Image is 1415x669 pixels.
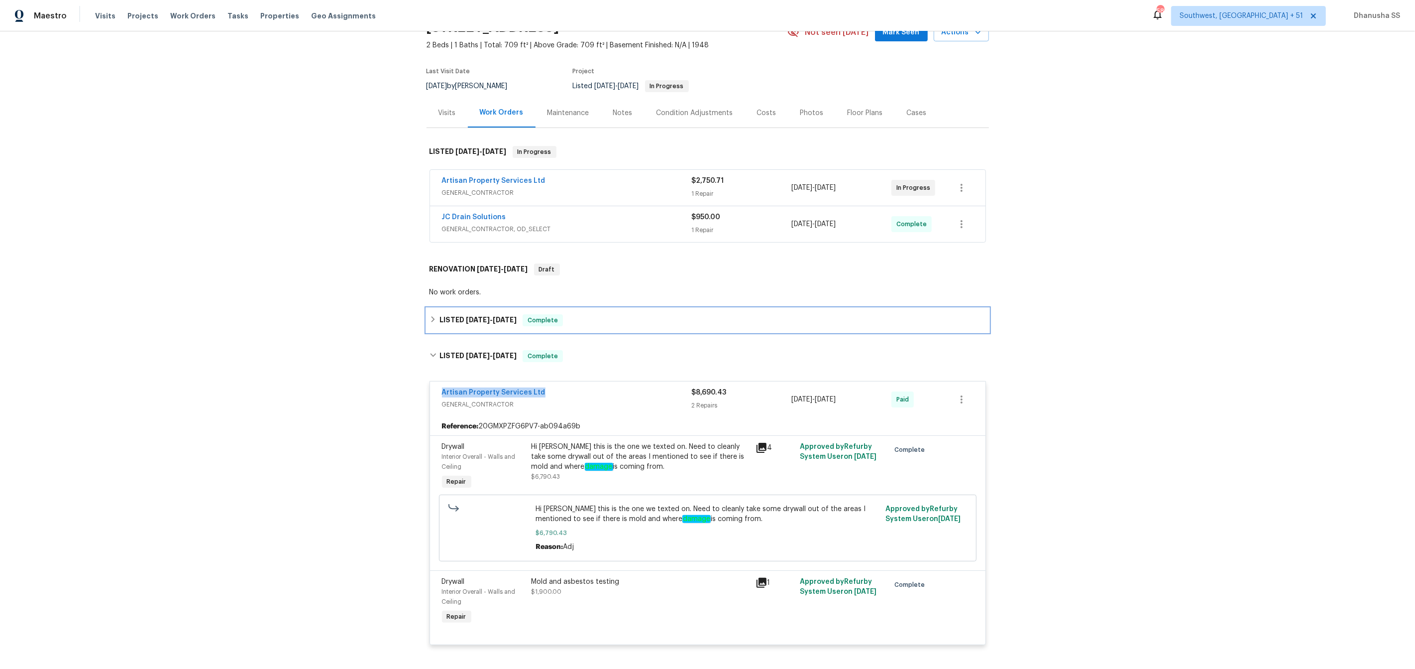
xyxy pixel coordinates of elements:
span: [DATE] [938,516,961,523]
span: [DATE] [815,221,836,228]
span: Project [573,68,595,74]
button: Actions [934,23,989,42]
h2: [STREET_ADDRESS] [427,22,559,32]
span: In Progress [514,147,555,157]
div: by [PERSON_NAME] [427,80,520,92]
span: - [466,352,517,359]
a: JC Drain Solutions [442,214,506,221]
div: 1 Repair [692,189,792,199]
span: Properties [260,11,299,21]
span: [DATE] [483,148,507,155]
span: Actions [942,26,981,39]
span: Listed [573,83,689,90]
span: [DATE] [618,83,639,90]
span: $8,690.43 [692,389,727,396]
div: 1 [756,577,794,589]
div: Photos [800,108,824,118]
span: In Progress [896,183,934,193]
h6: LISTED [430,146,507,158]
div: Condition Adjustments [656,108,733,118]
div: Visits [438,108,456,118]
div: Costs [757,108,776,118]
span: [DATE] [477,266,501,272]
b: Reference: [442,421,479,431]
h6: RENOVATION [430,264,528,275]
div: LISTED [DATE]-[DATE]Complete [427,308,989,332]
span: [DATE] [493,352,517,359]
div: No work orders. [430,287,986,297]
span: [DATE] [466,316,490,323]
span: Interior Overall - Walls and Ceiling [442,454,516,470]
span: Approved by Refurby System User on [800,578,876,595]
div: Work Orders [480,108,524,118]
span: [DATE] [493,316,517,323]
span: Maestro [34,11,67,21]
span: [DATE] [466,352,490,359]
span: [DATE] [854,588,876,595]
a: Artisan Property Services Ltd [442,389,545,396]
span: GENERAL_CONTRACTOR, OD_SELECT [442,224,692,234]
div: LISTED [DATE]-[DATE]Complete [427,340,989,372]
span: - [791,219,836,229]
span: Complete [524,351,562,361]
span: [DATE] [595,83,616,90]
em: damage [585,463,613,471]
span: Approved by Refurby System User on [800,443,876,460]
span: $950.00 [692,214,721,221]
span: [DATE] [791,184,812,191]
span: Dhanusha SS [1350,11,1400,21]
span: Draft [535,265,559,274]
span: In Progress [646,83,688,89]
span: GENERAL_CONTRACTOR [442,188,692,198]
span: $1,900.00 [532,589,562,595]
span: - [791,395,836,404]
div: LISTED [DATE]-[DATE]In Progress [427,136,989,168]
span: Adj [563,543,574,550]
div: 2 Repairs [692,401,792,410]
span: - [477,266,528,272]
div: Floor Plans [848,108,883,118]
span: [DATE] [504,266,528,272]
div: 1 Repair [692,225,792,235]
h6: LISTED [439,314,517,326]
div: RENOVATION [DATE]-[DATE]Draft [427,254,989,285]
span: [DATE] [854,453,876,460]
span: Last Visit Date [427,68,470,74]
h6: LISTED [439,350,517,362]
span: Southwest, [GEOGRAPHIC_DATA] + 51 [1180,11,1303,21]
span: Visits [95,11,115,21]
span: - [456,148,507,155]
span: Interior Overall - Walls and Ceiling [442,589,516,605]
span: $6,790.43 [536,528,879,538]
div: Notes [613,108,633,118]
span: Repair [443,612,470,622]
a: Artisan Property Services Ltd [442,177,545,184]
div: Cases [907,108,927,118]
span: [DATE] [815,396,836,403]
span: Drywall [442,443,465,450]
span: Complete [524,315,562,325]
span: Projects [127,11,158,21]
span: 2 Beds | 1 Baths | Total: 709 ft² | Above Grade: 709 ft² | Basement Finished: N/A | 1948 [427,40,787,50]
span: [DATE] [456,148,480,155]
span: - [466,316,517,323]
span: Geo Assignments [311,11,376,21]
div: Hi [PERSON_NAME] this is the one we texted on. Need to cleanly take some drywall out of the areas... [532,442,750,472]
span: Reason: [536,543,563,550]
span: Complete [894,445,929,455]
span: - [791,183,836,193]
div: Mold and asbestos testing [532,577,750,587]
span: Not seen [DATE] [805,27,869,37]
span: Work Orders [170,11,216,21]
span: [DATE] [427,83,447,90]
div: 584 [1157,6,1164,16]
span: Complete [894,580,929,590]
span: [DATE] [815,184,836,191]
div: 4 [756,442,794,454]
span: $6,790.43 [532,474,560,480]
span: - [595,83,639,90]
span: Approved by Refurby System User on [885,506,961,523]
span: Paid [896,395,913,404]
span: [DATE] [791,221,812,228]
em: damage [682,515,711,523]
